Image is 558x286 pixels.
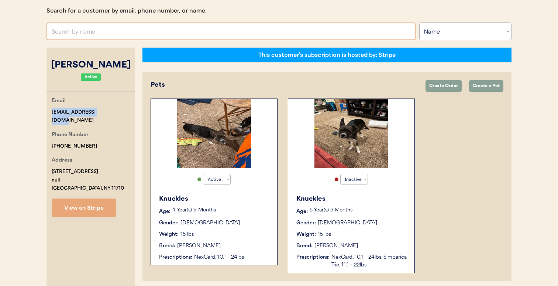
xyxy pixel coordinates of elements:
p: 4 Year(s) 9 Months [172,208,270,213]
div: Gender: [159,219,179,227]
div: Gender: [296,219,316,227]
div: [PERSON_NAME] [177,242,221,250]
div: [PERSON_NAME] [46,58,135,72]
div: Prescriptions: [159,254,192,261]
div: Phone Number [52,131,89,140]
div: Weight: [159,231,179,238]
div: Address [52,156,72,165]
img: image0-3166db43-acdc-48a3-bde9-1a9743e69d5e.jpeg [314,99,388,168]
div: Knuckles [159,194,270,204]
div: NexGard, 10.1 - 24lbs, Simparica Trio, 11.1 - 22lbs [331,254,407,269]
div: 15 lbs [318,231,331,238]
div: Pets [151,80,418,90]
div: [PERSON_NAME] [314,242,358,250]
div: [PHONE_NUMBER] [52,142,97,151]
div: Email [52,97,66,106]
div: Knuckles [296,194,407,204]
div: Age: [159,208,170,216]
div: NexGard, 10.1 - 24lbs [194,254,270,261]
div: 15 lbs [180,231,194,238]
img: image.jpg [177,99,251,168]
div: Prescriptions: [296,254,330,261]
div: Age: [296,208,308,216]
button: View on Stripe [52,199,116,217]
div: Weight: [296,231,316,238]
p: 5 Year(s) 3 Months [310,208,407,213]
button: Create Order [426,80,462,92]
div: [DEMOGRAPHIC_DATA] [180,219,240,227]
div: This customer's subscription is hosted by: Stripe [258,51,396,59]
input: Search by name [46,23,416,40]
div: [STREET_ADDRESS] null [GEOGRAPHIC_DATA], NY 11710 [52,168,124,193]
div: Breed: [159,242,175,250]
button: Create a Pet [469,80,503,92]
div: Breed: [296,242,313,250]
div: [DEMOGRAPHIC_DATA] [318,219,377,227]
div: Search for a customer by email, phone number, or name. [46,6,207,15]
div: [EMAIL_ADDRESS][DOMAIN_NAME] [52,108,135,125]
